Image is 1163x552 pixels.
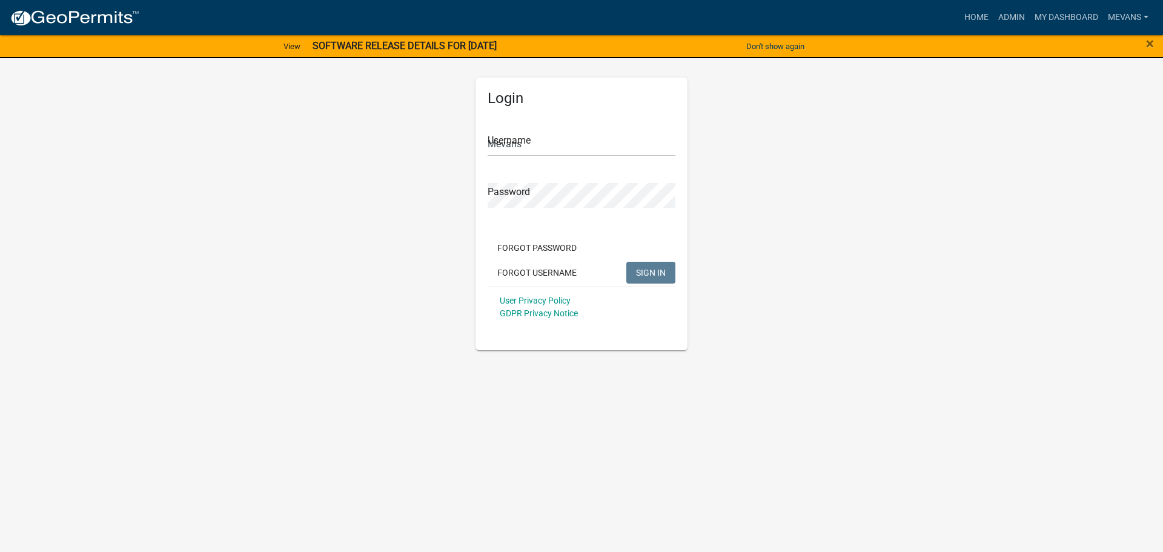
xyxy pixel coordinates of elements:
[636,267,666,277] span: SIGN IN
[488,237,586,259] button: Forgot Password
[959,6,993,29] a: Home
[1103,6,1153,29] a: Mevans
[488,262,586,284] button: Forgot Username
[1146,35,1154,52] span: ×
[993,6,1030,29] a: Admin
[313,40,497,52] strong: SOFTWARE RELEASE DETAILS FOR [DATE]
[500,308,578,318] a: GDPR Privacy Notice
[626,262,675,284] button: SIGN IN
[1146,36,1154,51] button: Close
[741,36,809,56] button: Don't show again
[500,296,571,305] a: User Privacy Policy
[279,36,305,56] a: View
[1030,6,1103,29] a: My Dashboard
[488,90,675,107] h5: Login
